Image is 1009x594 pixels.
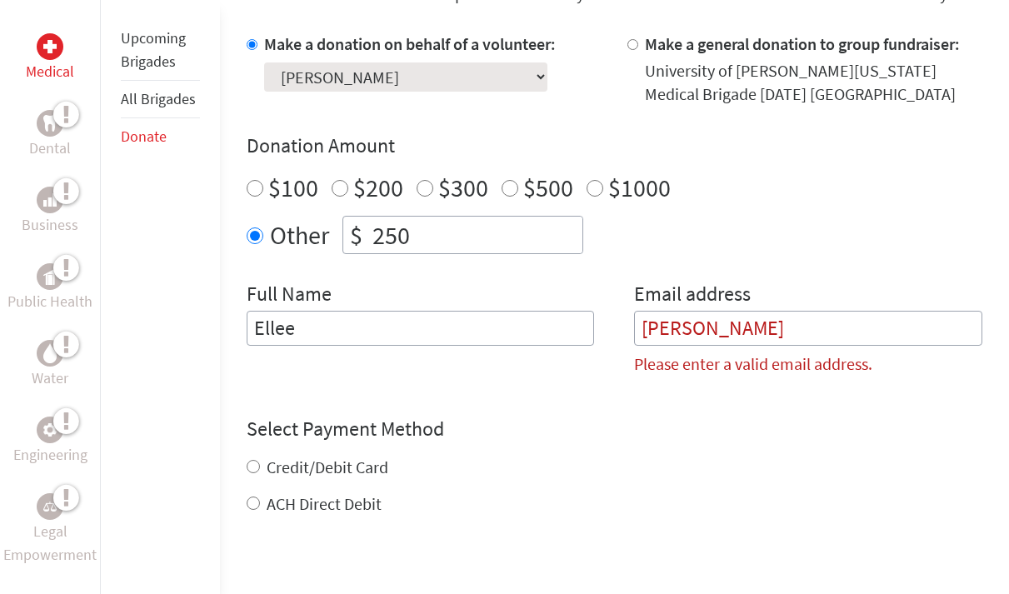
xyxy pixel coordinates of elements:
div: Legal Empowerment [37,493,63,520]
p: Legal Empowerment [3,520,97,567]
label: Please enter a valid email address. [634,352,872,376]
input: Your Email [634,311,982,346]
img: Water [43,343,57,362]
img: Legal Empowerment [43,502,57,512]
div: Engineering [37,417,63,443]
div: University of [PERSON_NAME][US_STATE] Medical Brigade [DATE] [GEOGRAPHIC_DATA] [645,59,982,106]
label: Full Name [247,281,332,311]
label: $200 [353,172,403,203]
div: Dental [37,110,63,137]
label: ACH Direct Debit [267,493,382,514]
img: Engineering [43,423,57,437]
li: Donate [121,118,200,155]
li: All Brigades [121,81,200,118]
div: Business [37,187,63,213]
p: Medical [26,60,74,83]
a: All Brigades [121,89,196,108]
div: $ [343,217,369,253]
img: Medical [43,40,57,53]
label: Email address [634,281,751,311]
a: EngineeringEngineering [13,417,87,467]
label: Make a general donation to group fundraiser: [645,33,960,54]
div: Public Health [37,263,63,290]
div: Water [37,340,63,367]
img: Dental [43,115,57,131]
label: $300 [438,172,488,203]
a: Public HealthPublic Health [7,263,92,313]
input: Enter Full Name [247,311,595,346]
h4: Donation Amount [247,132,982,159]
label: Other [270,216,329,254]
p: Dental [29,137,71,160]
img: Public Health [43,268,57,285]
a: Upcoming Brigades [121,28,186,71]
label: $500 [523,172,573,203]
h4: Select Payment Method [247,416,982,442]
label: $1000 [608,172,671,203]
a: BusinessBusiness [22,187,78,237]
a: MedicalMedical [26,33,74,83]
p: Public Health [7,290,92,313]
div: Medical [37,33,63,60]
p: Water [32,367,68,390]
img: Business [43,193,57,207]
label: Credit/Debit Card [267,457,388,477]
a: DentalDental [29,110,71,160]
a: WaterWater [32,340,68,390]
p: Engineering [13,443,87,467]
a: Legal EmpowermentLegal Empowerment [3,493,97,567]
label: Make a donation on behalf of a volunteer: [264,33,556,54]
a: Donate [121,127,167,146]
input: Enter Amount [369,217,582,253]
li: Upcoming Brigades [121,20,200,81]
label: $100 [268,172,318,203]
p: Business [22,213,78,237]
